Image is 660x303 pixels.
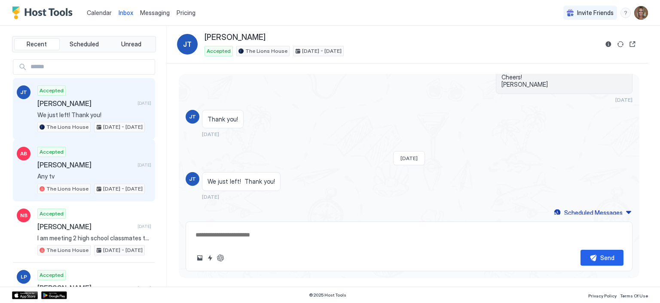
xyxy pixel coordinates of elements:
span: [DATE] - [DATE] [103,185,143,193]
a: Calendar [87,8,112,17]
a: Google Play Store [41,291,67,299]
a: App Store [12,291,38,299]
span: I am meeting 2 high school classmates there. [PERSON_NAME] is living in [US_STATE] and [PERSON_NA... [37,234,151,242]
a: Host Tools Logo [12,6,76,19]
a: Messaging [140,8,170,17]
span: JT [189,175,196,183]
span: [PERSON_NAME] [37,161,134,169]
span: JT [183,39,192,49]
span: [DATE] [202,131,219,137]
span: The Lions House [46,246,89,254]
span: [DATE] [137,162,151,168]
span: [DATE] - [DATE] [103,123,143,131]
button: Scheduled Messages [553,207,632,218]
a: Privacy Policy [588,291,617,300]
span: [DATE] - [DATE] [302,47,342,55]
span: Accepted [40,271,64,279]
span: Unread [121,40,141,48]
span: JT [20,88,27,96]
span: [DATE] [137,224,151,229]
span: Pricing [177,9,196,17]
iframe: Intercom live chat [9,274,29,294]
span: The Lions House [46,185,89,193]
a: Inbox [119,8,133,17]
span: Accepted [207,47,231,55]
span: Inbox [119,9,133,16]
span: AB [20,150,27,158]
span: Privacy Policy [588,293,617,298]
span: Messaging [140,9,170,16]
button: Sync reservation [615,39,626,49]
span: Any tv [37,173,151,180]
input: Input Field [27,60,155,74]
span: Accepted [40,148,64,156]
div: Send [600,253,614,262]
span: We just left! Thank you! [37,111,151,119]
span: JT [189,113,196,121]
span: [PERSON_NAME] [37,284,134,292]
a: Terms Of Use [620,291,648,300]
span: [DATE] - [DATE] [103,246,143,254]
div: Scheduled Messages [564,208,623,217]
span: [DATE] [137,285,151,291]
span: No worries! Hope the wedding was wonderful! Cheers! [PERSON_NAME] [501,66,627,88]
span: Scheduled [70,40,99,48]
span: © 2025 Host Tools [309,292,346,298]
button: Reservation information [603,39,614,49]
span: [PERSON_NAME] [205,33,266,42]
span: We just left! Thank you! [208,178,275,185]
div: User profile [634,6,648,20]
span: [DATE] [400,155,418,161]
span: [DATE] [615,97,632,103]
span: [PERSON_NAME] [37,99,134,108]
span: Accepted [40,87,64,94]
span: Recent [27,40,47,48]
div: menu [620,8,631,18]
span: [PERSON_NAME] [37,222,134,231]
button: Quick reply [205,253,215,263]
button: Upload image [195,253,205,263]
button: Scheduled [61,38,107,50]
button: Send [581,250,623,266]
button: ChatGPT Auto Reply [215,253,226,263]
span: LP [21,273,27,281]
span: Accepted [40,210,64,218]
button: Open reservation [627,39,638,49]
span: Thank you! [208,115,238,123]
div: tab-group [12,36,156,52]
span: NB [20,212,27,219]
span: [DATE] [202,194,219,200]
span: [DATE] [137,100,151,106]
span: The Lions House [245,47,287,55]
span: The Lions House [46,123,89,131]
span: Invite Friends [577,9,614,17]
span: Calendar [87,9,112,16]
button: Recent [14,38,60,50]
button: Unread [108,38,154,50]
span: Terms Of Use [620,293,648,298]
